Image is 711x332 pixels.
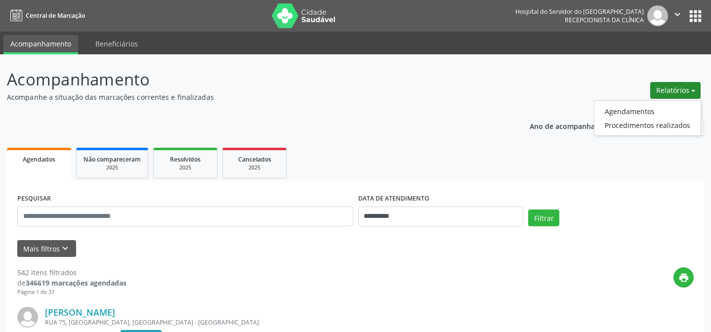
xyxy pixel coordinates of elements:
div: Hospital do Servidor do [GEOGRAPHIC_DATA] [515,7,644,16]
span: Recepcionista da clínica [565,16,644,24]
span: Cancelados [238,155,271,164]
button: print [673,267,694,288]
a: [PERSON_NAME] [45,307,115,318]
span: Central de Marcação [26,11,85,20]
div: de [17,278,126,288]
p: Acompanhamento [7,67,495,92]
a: Procedimentos realizados [594,118,701,132]
label: DATA DE ATENDIMENTO [358,191,429,207]
button:  [668,5,687,26]
ul: Relatórios [594,100,701,136]
img: img [647,5,668,26]
span: Resolvidos [170,155,201,164]
span: Não compareceram [84,155,141,164]
a: Central de Marcação [7,7,85,24]
strong: 346619 marcações agendadas [26,278,126,288]
button: Filtrar [528,209,559,226]
div: 2025 [230,164,279,171]
div: Página 1 de 37 [17,288,126,296]
i: keyboard_arrow_down [60,243,71,254]
div: RUA 75, [GEOGRAPHIC_DATA], [GEOGRAPHIC_DATA] - [GEOGRAPHIC_DATA] [45,318,545,327]
div: 2025 [161,164,210,171]
img: img [17,307,38,328]
label: PESQUISAR [17,191,51,207]
p: Ano de acompanhamento [530,120,617,132]
span: Agendados [23,155,55,164]
p: Acompanhe a situação das marcações correntes e finalizadas [7,92,495,102]
div: 2025 [84,164,141,171]
button: Mais filtroskeyboard_arrow_down [17,240,76,257]
a: Beneficiários [88,35,145,52]
button: Relatórios [650,82,701,99]
button: apps [687,7,704,25]
a: Acompanhamento [3,35,78,54]
i:  [672,9,683,20]
a: Agendamentos [594,104,701,118]
i: print [678,272,689,283]
div: 542 itens filtrados [17,267,126,278]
